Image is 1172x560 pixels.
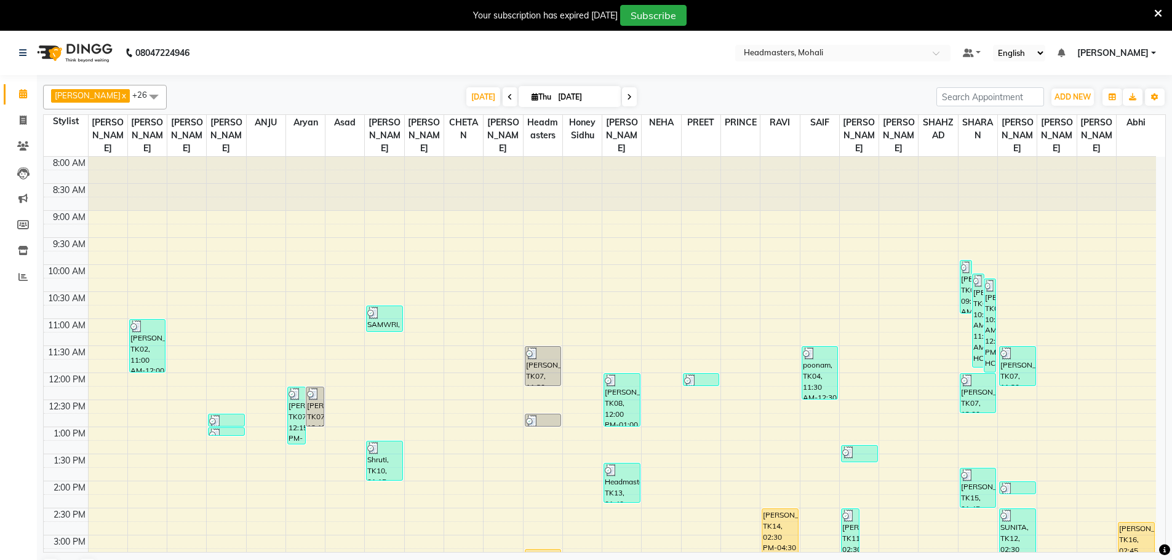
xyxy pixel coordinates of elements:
[1051,89,1094,106] button: ADD NEW
[1000,482,1035,494] div: Shruti, TK10, 02:00 PM-02:15 PM, TH-EB - Eyebrows
[50,211,88,224] div: 9:00 AM
[484,115,522,156] span: [PERSON_NAME]
[1077,47,1149,60] span: [PERSON_NAME]
[604,463,640,502] div: Headmasters, TK13, 01:40 PM-02:25 PM, SCL - Shampoo and conditioner (with natural dry)
[525,347,561,385] div: [PERSON_NAME], TK07, 11:30 AM-12:15 PM, MC1 - Manicure Classic
[525,414,561,426] div: [PERSON_NAME], TK09, 12:45 PM-01:00 PM, TH-EB - Eyebrows
[444,115,483,143] span: CHETAN
[31,36,116,70] img: logo
[46,265,88,278] div: 10:00 AM
[554,88,616,106] input: 2025-09-04
[132,90,156,100] span: +26
[879,115,918,156] span: [PERSON_NAME]
[209,428,244,435] div: [PERSON_NAME], TK09, 01:00 PM-01:10 PM, TH-UL - [GEOGRAPHIC_DATA],TH-FH - Forehead
[46,319,88,332] div: 11:00 AM
[209,414,244,426] div: [PERSON_NAME], TK09, 12:45 PM-01:00 PM, TH-EB - Eyebrows
[802,347,838,399] div: poonam, TK04, 11:30 AM-12:30 PM, HCL - Hair Cut by Senior Hair Stylist
[365,115,404,156] span: [PERSON_NAME]
[44,115,88,128] div: Stylist
[50,238,88,251] div: 9:30 AM
[602,115,641,156] span: [PERSON_NAME]
[55,90,121,100] span: [PERSON_NAME]
[473,9,618,22] div: Your subscription has expired [DATE]
[840,115,879,156] span: [PERSON_NAME]
[46,346,88,359] div: 11:30 AM
[721,115,760,130] span: PRINCE
[51,454,88,467] div: 1:30 PM
[960,468,996,507] div: [PERSON_NAME], TK15, 01:45 PM-02:30 PM, BRD - [PERSON_NAME]
[973,274,984,367] div: [PERSON_NAME], TK05, 10:10 AM-11:55 AM, HCG - Hair Cut by Senior Hair Stylist,BRD - [PERSON_NAME]
[1077,115,1116,156] span: [PERSON_NAME]
[960,374,996,412] div: [PERSON_NAME], TK07, 12:00 PM-12:45 PM, BRD - [PERSON_NAME] (₹400)
[684,374,719,385] div: [PERSON_NAME], TK02, 12:00 PM-12:15 PM, TH-EB - Eyebrows
[367,441,402,480] div: Shruti, TK10, 01:15 PM-02:00 PM, SCL - Shampoo and conditioner (with natural dry)
[524,115,562,143] span: Headmasters
[50,157,88,170] div: 8:00 AM
[128,115,167,156] span: [PERSON_NAME]
[919,115,957,143] span: SHAHZAD
[984,279,995,372] div: [PERSON_NAME], TK06, 10:15 AM-12:00 PM, HCG - Hair Cut by Senior Hair Stylist,BRD - [PERSON_NAME]
[46,373,88,386] div: 12:00 PM
[51,535,88,548] div: 3:00 PM
[466,87,500,106] span: [DATE]
[528,92,554,101] span: Thu
[620,5,687,26] button: Subscribe
[286,115,325,130] span: Aryan
[167,115,206,156] span: [PERSON_NAME]
[405,115,444,156] span: [PERSON_NAME]
[50,184,88,197] div: 8:30 AM
[130,320,165,372] div: [PERSON_NAME], TK02, 11:00 AM-12:00 PM, First Wash
[563,115,602,143] span: Honey Sidhu
[247,115,285,130] span: ANJU
[960,261,971,313] div: [PERSON_NAME], TK01, 09:55 AM-10:55 AM, HCG - Hair Cut by Senior Hair Stylist
[1117,115,1156,130] span: Abhi
[46,400,88,413] div: 12:30 PM
[642,115,680,130] span: NEHA
[604,374,640,426] div: [PERSON_NAME], TK08, 12:00 PM-01:00 PM, HML - Head massage(with natural dry)
[959,115,997,143] span: SHARAN
[51,427,88,440] div: 1:00 PM
[121,90,126,100] a: x
[800,115,839,130] span: SAIF
[135,36,189,70] b: 08047224946
[998,115,1037,156] span: [PERSON_NAME]
[46,292,88,305] div: 10:30 AM
[1054,92,1091,101] span: ADD NEW
[89,115,127,156] span: [PERSON_NAME]
[682,115,720,130] span: PREET
[1000,347,1035,385] div: [PERSON_NAME], TK07, 11:30 AM-12:15 PM, MC1 - Manicure Classic
[842,446,877,462] div: [PERSON_NAME], TK07, 01:20 PM-01:40 PM, NL-PPR - Power Polish Removal
[325,115,364,130] span: Asad
[936,87,1044,106] input: Search Appointment
[51,508,88,521] div: 2:30 PM
[288,387,305,444] div: [PERSON_NAME], TK07, 12:15 PM-01:20 PM, PC2 - Pedicures Premium,NL-PPR - Power Polish Removal
[367,306,402,331] div: SAMWRI, TK03, 10:45 AM-11:15 AM, SSL - Shampoo
[1037,115,1076,156] span: [PERSON_NAME]
[306,387,324,426] div: [PERSON_NAME], TK07, 12:15 PM-01:00 PM, PC1 - Pedicures Classic
[207,115,245,156] span: [PERSON_NAME]
[760,115,799,130] span: RAVI
[51,481,88,494] div: 2:00 PM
